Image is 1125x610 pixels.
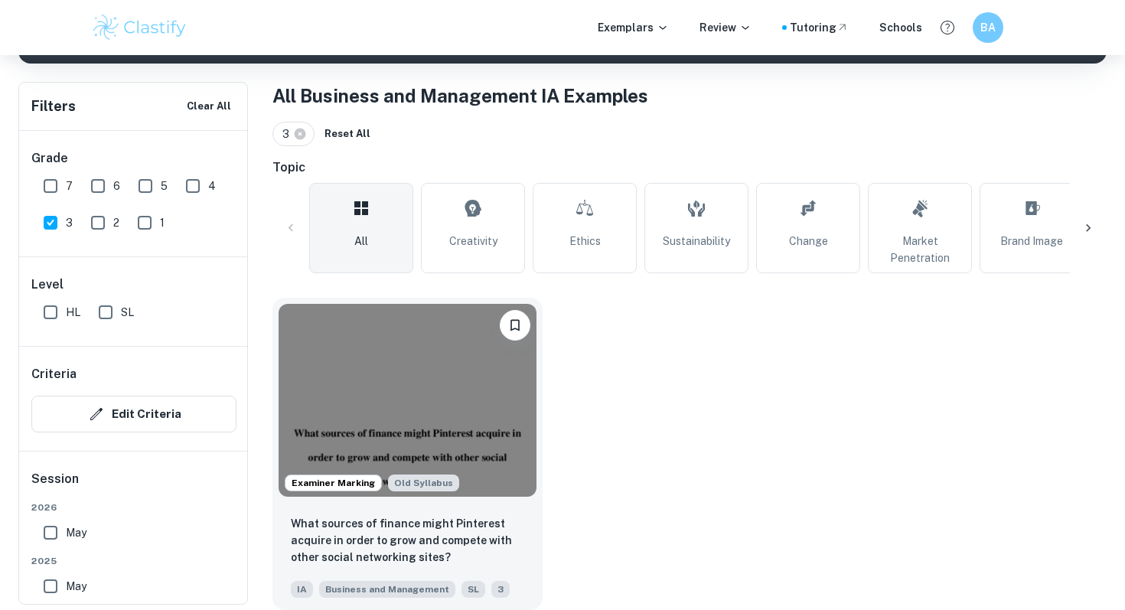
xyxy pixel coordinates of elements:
[1000,233,1063,250] span: Brand Image
[598,19,669,36] p: Exemplars
[31,276,236,294] h6: Level
[31,501,236,514] span: 2026
[461,581,485,598] span: SL
[66,524,86,541] span: May
[790,19,849,36] a: Tutoring
[291,515,524,566] p: What sources of finance might Pinterest acquire in order to grow and compete with other social ne...
[291,581,313,598] span: IA
[282,126,296,142] span: 3
[789,233,828,250] span: Change
[31,365,77,383] h6: Criteria
[321,122,374,145] button: Reset All
[31,470,236,501] h6: Session
[272,82,1107,109] h1: All Business and Management IA Examples
[91,12,188,43] img: Clastify logo
[449,233,497,250] span: Creativity
[279,304,536,497] img: Business and Management IA example thumbnail: What sources of finance might Pinterest
[113,178,120,194] span: 6
[388,475,459,491] div: Starting from the May 2024 session, the Business IA requirements have changed. It's OK to refer t...
[31,149,236,168] h6: Grade
[875,233,965,266] span: Market Penetration
[569,233,601,250] span: Ethics
[491,581,510,598] span: 3
[354,233,368,250] span: All
[161,178,168,194] span: 5
[500,310,530,341] button: Bookmark
[208,178,216,194] span: 4
[388,475,459,491] span: Old Syllabus
[121,304,134,321] span: SL
[699,19,752,36] p: Review
[973,12,1003,43] button: BA
[319,581,455,598] span: Business and Management
[66,304,80,321] span: HL
[663,233,730,250] span: Sustainability
[879,19,922,36] a: Schools
[183,95,235,118] button: Clear All
[66,578,86,595] span: May
[272,122,315,146] div: 3
[66,178,73,194] span: 7
[160,214,165,231] span: 1
[285,476,381,490] span: Examiner Marking
[113,214,119,231] span: 2
[31,396,236,432] button: Edit Criteria
[272,298,543,610] a: Examiner MarkingStarting from the May 2024 session, the Business IA requirements have changed. It...
[980,19,997,36] h6: BA
[272,158,1107,177] h6: Topic
[31,554,236,568] span: 2025
[31,96,76,117] h6: Filters
[66,214,73,231] span: 3
[934,15,960,41] button: Help and Feedback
